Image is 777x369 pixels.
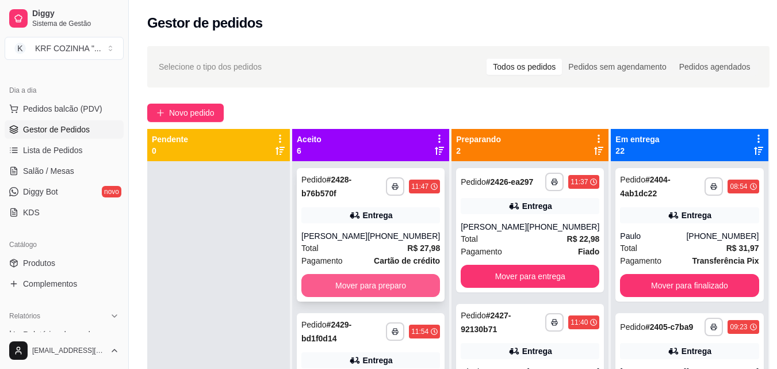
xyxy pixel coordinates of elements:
[615,145,659,157] p: 22
[23,144,83,156] span: Lista de Pedidos
[730,182,747,191] div: 08:54
[461,311,486,320] span: Pedido
[692,256,759,265] strong: Transferência Pix
[301,320,351,343] strong: # 2429-bd1f0d14
[461,311,511,334] strong: # 2427-92130b71
[156,109,164,117] span: plus
[169,106,215,119] span: Novo pedido
[456,145,501,157] p: 2
[152,134,188,145] p: Pendente
[23,165,74,177] span: Salão / Mesas
[147,14,263,32] h2: Gestor de pedidos
[301,320,327,329] span: Pedido
[23,257,55,269] span: Produtos
[5,254,124,272] a: Produtos
[23,186,58,197] span: Diggy Bot
[9,311,40,321] span: Relatórios
[301,230,368,242] div: [PERSON_NAME]
[23,329,99,340] span: Relatórios de vendas
[456,134,501,145] p: Preparando
[682,345,711,357] div: Entrega
[461,221,527,233] div: [PERSON_NAME]
[620,175,645,184] span: Pedido
[411,182,428,191] div: 11:47
[571,177,588,187] div: 11:37
[461,245,502,258] span: Pagamento
[5,100,124,118] button: Pedidos balcão (PDV)
[5,141,124,159] a: Lista de Pedidos
[5,235,124,254] div: Catálogo
[32,19,119,28] span: Sistema de Gestão
[461,177,486,187] span: Pedido
[730,322,747,332] div: 09:23
[23,103,102,115] span: Pedidos balcão (PDV)
[522,200,552,212] div: Entrega
[301,175,327,184] span: Pedido
[578,247,599,256] strong: Fiado
[5,5,124,32] a: DiggySistema de Gestão
[673,59,757,75] div: Pedidos agendados
[5,162,124,180] a: Salão / Mesas
[152,145,188,157] p: 0
[5,337,124,364] button: [EMAIL_ADDRESS][DOMAIN_NAME]
[297,145,321,157] p: 6
[682,210,711,221] div: Entrega
[562,59,672,75] div: Pedidos sem agendamento
[571,318,588,327] div: 11:40
[5,182,124,201] a: Diggy Botnovo
[35,43,101,54] div: KRF COZINHA " ...
[686,230,759,242] div: [PHONE_NUMBER]
[23,278,77,290] span: Complementos
[5,203,124,222] a: KDS
[301,242,319,254] span: Total
[363,210,393,221] div: Entrega
[527,221,599,233] div: [PHONE_NUMBER]
[567,234,600,244] strong: R$ 22,98
[620,274,759,297] button: Mover para finalizado
[159,60,262,73] span: Selecione o tipo dos pedidos
[301,175,351,198] strong: # 2428-b76b570f
[5,120,124,139] a: Gestor de Pedidos
[363,355,393,366] div: Entrega
[5,275,124,293] a: Complementos
[620,230,686,242] div: Paulo
[368,230,440,242] div: [PHONE_NUMBER]
[620,254,661,267] span: Pagamento
[32,346,105,355] span: [EMAIL_ADDRESS][DOMAIN_NAME]
[620,242,637,254] span: Total
[411,327,428,336] div: 11:54
[645,322,693,332] strong: # 2405-c7ba9
[461,233,478,245] span: Total
[726,244,759,253] strong: R$ 31,97
[486,177,534,187] strong: # 2426-ea297
[374,256,440,265] strong: Cartão de crédito
[23,124,90,135] span: Gestor de Pedidos
[620,175,670,198] strong: # 2404-4ab1dc22
[301,254,343,267] span: Pagamento
[620,322,645,332] span: Pedido
[615,134,659,145] p: Em entrega
[522,345,552,357] div: Entrega
[297,134,321,145] p: Aceito
[461,265,599,288] button: Mover para entrega
[32,9,119,19] span: Diggy
[5,325,124,344] a: Relatórios de vendas
[5,81,124,100] div: Dia a dia
[301,274,440,297] button: Mover para preparo
[407,244,440,253] strong: R$ 27,98
[14,43,26,54] span: K
[487,59,562,75] div: Todos os pedidos
[23,207,40,218] span: KDS
[5,37,124,60] button: Select a team
[147,104,224,122] button: Novo pedido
